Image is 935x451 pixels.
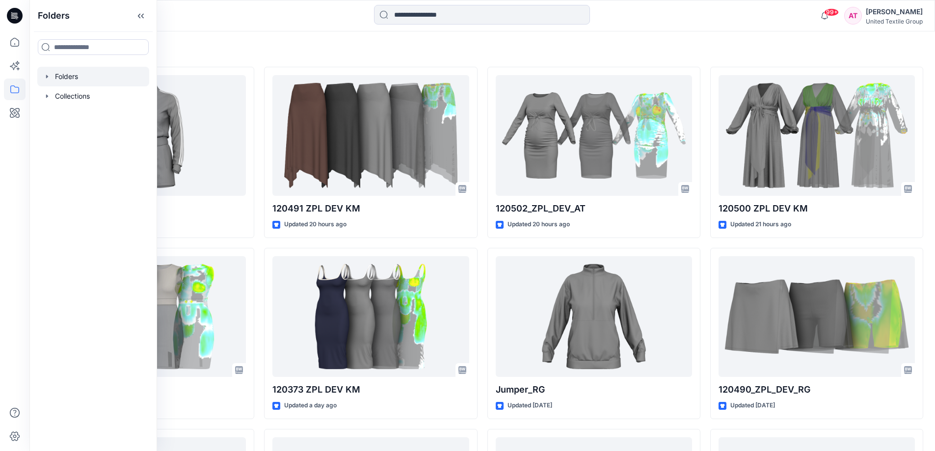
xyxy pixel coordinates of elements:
div: AT [844,7,862,25]
a: Jumper_RG [496,256,692,377]
div: United Textile Group [866,18,923,25]
p: Updated 21 hours ago [730,219,791,230]
p: Updated [DATE] [508,400,552,411]
p: Jumper_RG [496,383,692,397]
a: 120491 ZPL DEV KM [272,75,469,196]
p: 120500 ZPL DEV KM [719,202,915,215]
p: 120491 ZPL DEV KM [272,202,469,215]
a: 120502_ZPL_DEV_AT [496,75,692,196]
p: 120502_ZPL_DEV_AT [496,202,692,215]
p: Updated [DATE] [730,400,775,411]
h4: Styles [41,45,923,57]
p: Updated 20 hours ago [508,219,570,230]
span: 99+ [824,8,839,16]
a: 120373 ZPL DEV KM [272,256,469,377]
p: 120373 ZPL DEV KM [272,383,469,397]
div: [PERSON_NAME] [866,6,923,18]
p: Updated a day ago [284,400,337,411]
p: 120490_ZPL_DEV_RG [719,383,915,397]
a: 120500 ZPL DEV KM [719,75,915,196]
a: 120490_ZPL_DEV_RG [719,256,915,377]
p: Updated 20 hours ago [284,219,347,230]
